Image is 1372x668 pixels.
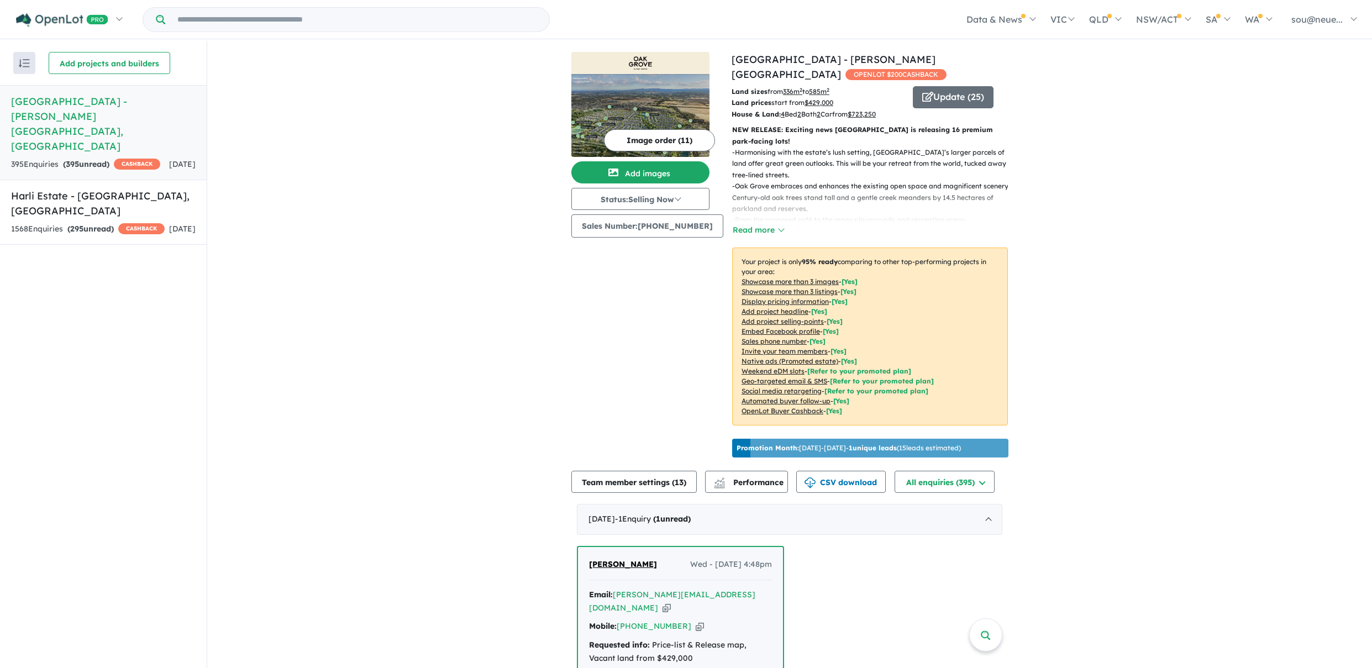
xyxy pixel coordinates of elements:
[716,477,784,487] span: Performance
[849,444,897,452] b: 1 unique leads
[67,224,114,234] strong: ( unread)
[690,558,772,571] span: Wed - [DATE] 4:48pm
[742,327,820,335] u: Embed Facebook profile
[19,59,30,67] img: sort.svg
[577,504,1002,535] div: [DATE]
[800,87,802,93] sup: 2
[589,558,657,571] a: [PERSON_NAME]
[732,248,1008,425] p: Your project is only comparing to other top-performing projects in your area: - - - - - - - - - -...
[11,94,196,154] h5: [GEOGRAPHIC_DATA] - [PERSON_NAME][GEOGRAPHIC_DATA] , [GEOGRAPHIC_DATA]
[571,161,709,183] button: Add images
[571,471,697,493] button: Team member settings (13)
[169,159,196,169] span: [DATE]
[781,110,785,118] u: 4
[737,444,799,452] b: Promotion Month:
[742,357,838,365] u: Native ads (Promoted estate)
[576,56,705,70] img: Oak Grove Estate - Clyde North Logo
[742,367,805,375] u: Weekend eDM slots
[114,159,160,170] span: CASHBACK
[796,471,886,493] button: CSV download
[663,602,671,614] button: Copy
[732,181,1017,214] p: - Oak Grove embraces and enhances the existing open space and magnificent scenery. Century-old oa...
[840,287,856,296] span: [ Yes ]
[589,640,650,650] strong: Requested info:
[63,159,109,169] strong: ( unread)
[797,110,801,118] u: 2
[589,559,657,569] span: [PERSON_NAME]
[16,13,108,27] img: Openlot PRO Logo White
[833,397,849,405] span: [Yes]
[589,639,772,665] div: Price-list & Release map, Vacant land from $429,000
[830,377,934,385] span: [Refer to your promoted plan]
[604,129,715,151] button: Image order (11)
[848,110,876,118] u: $ 723,250
[589,590,755,613] a: [PERSON_NAME][EMAIL_ADDRESS][DOMAIN_NAME]
[807,367,911,375] span: [Refer to your promoted plan]
[895,471,995,493] button: All enquiries (395)
[675,477,684,487] span: 13
[824,387,928,395] span: [Refer to your promoted plan]
[742,277,839,286] u: Showcase more than 3 images
[1291,14,1343,25] span: sou@neue...
[742,347,828,355] u: Invite your team members
[653,514,691,524] strong: ( unread)
[70,224,83,234] span: 295
[783,87,802,96] u: 336 m
[732,109,905,120] p: Bed Bath Car from
[571,74,709,157] img: Oak Grove Estate - Clyde North
[742,377,827,385] u: Geo-targeted email & SMS
[732,87,768,96] b: Land sizes
[732,86,905,97] p: from
[705,471,788,493] button: Performance
[696,620,704,632] button: Copy
[827,87,829,93] sup: 2
[809,87,829,96] u: 585 m
[742,387,822,395] u: Social media retargeting
[802,257,838,266] b: 95 % ready
[118,223,165,234] span: CASHBACK
[732,124,1008,147] p: NEW RELEASE: Exciting news [GEOGRAPHIC_DATA] is releasing 16 premium park-facing lots!
[589,590,613,599] strong: Email:
[811,307,827,315] span: [ Yes ]
[11,223,165,236] div: 1568 Enquir ies
[11,188,196,218] h5: Harli Estate - [GEOGRAPHIC_DATA] , [GEOGRAPHIC_DATA]
[826,407,842,415] span: [Yes]
[842,277,858,286] span: [ Yes ]
[805,98,833,107] u: $ 429,000
[742,307,808,315] u: Add project headline
[742,317,824,325] u: Add project selling-points
[167,8,547,31] input: Try estate name, suburb, builder or developer
[742,407,823,415] u: OpenLot Buyer Cashback
[615,514,691,524] span: - 1 Enquir y
[571,52,709,157] a: Oak Grove Estate - Clyde North LogoOak Grove Estate - Clyde North
[169,224,196,234] span: [DATE]
[742,337,807,345] u: Sales phone number
[571,188,709,210] button: Status:Selling Now
[732,214,1017,248] p: - From the proposed café to the many playgrounds and recreation areas. [GEOGRAPHIC_DATA] features...
[49,52,170,74] button: Add projects and builders
[809,337,826,345] span: [ Yes ]
[841,357,857,365] span: [Yes]
[732,98,771,107] b: Land prices
[913,86,993,108] button: Update (25)
[589,621,617,631] strong: Mobile:
[845,69,947,80] span: OPENLOT $ 200 CASHBACK
[737,443,961,453] p: [DATE] - [DATE] - ( 15 leads estimated)
[817,110,821,118] u: 2
[617,621,691,631] a: [PHONE_NUMBER]
[714,477,724,483] img: line-chart.svg
[830,347,847,355] span: [ Yes ]
[732,53,935,81] a: [GEOGRAPHIC_DATA] - [PERSON_NAME][GEOGRAPHIC_DATA]
[732,224,784,236] button: Read more
[732,110,781,118] b: House & Land:
[66,159,79,169] span: 395
[742,297,829,306] u: Display pricing information
[823,327,839,335] span: [ Yes ]
[11,158,160,171] div: 395 Enquir ies
[802,87,829,96] span: to
[656,514,660,524] span: 1
[742,397,830,405] u: Automated buyer follow-up
[742,287,838,296] u: Showcase more than 3 listings
[714,481,725,488] img: bar-chart.svg
[571,214,723,238] button: Sales Number:[PHONE_NUMBER]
